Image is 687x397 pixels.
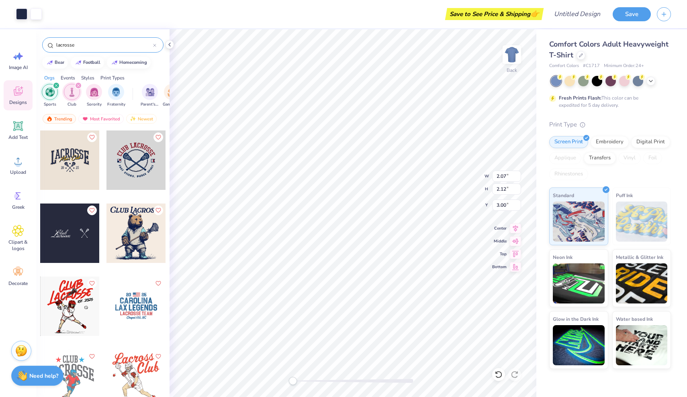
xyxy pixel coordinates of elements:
span: Minimum Order: 24 + [604,63,644,69]
span: Middle [492,238,507,244]
strong: Need help? [29,372,58,380]
div: Styles [81,74,94,81]
button: Like [153,206,163,215]
span: Parent's Weekend [141,102,159,108]
button: Save [613,7,651,21]
img: trend_line.gif [75,60,82,65]
span: Fraternity [107,102,125,108]
span: Water based Ink [616,315,653,323]
span: Club [67,102,76,108]
div: Most Favorited [78,114,124,124]
img: trending.gif [46,116,53,122]
span: Greek [12,204,25,210]
img: most_fav.gif [82,116,88,122]
img: Club Image [67,88,76,97]
div: Accessibility label [289,377,297,385]
span: Neon Ink [553,253,572,261]
span: Top [492,251,507,257]
span: Standard [553,191,574,200]
input: Untitled Design [548,6,607,22]
img: Parent's Weekend Image [145,88,155,97]
span: Center [492,225,507,232]
img: Neon Ink [553,263,605,303]
div: Transfers [584,152,616,164]
div: Foil [643,152,662,164]
button: filter button [163,84,181,108]
img: Sorority Image [90,88,99,97]
span: # C1717 [583,63,600,69]
span: Sports [44,102,56,108]
img: Metallic & Glitter Ink [616,263,668,303]
span: Bottom [492,264,507,270]
div: homecoming [119,60,147,65]
button: filter button [141,84,159,108]
div: Vinyl [618,152,641,164]
span: Comfort Colors Adult Heavyweight T-Shirt [549,39,669,60]
div: Rhinestones [549,168,588,180]
span: Glow in the Dark Ink [553,315,599,323]
span: 👉 [530,9,539,18]
img: Glow in the Dark Ink [553,325,605,365]
img: Puff Ink [616,202,668,242]
img: Standard [553,202,605,242]
div: filter for Club [64,84,80,108]
div: filter for Parent's Weekend [141,84,159,108]
div: filter for Fraternity [107,84,125,108]
div: Applique [549,152,581,164]
div: bear [55,60,64,65]
button: homecoming [107,57,151,69]
div: Screen Print [549,136,588,148]
div: Newest [126,114,157,124]
img: Fraternity Image [112,88,121,97]
div: football [83,60,100,65]
button: filter button [86,84,102,108]
div: filter for Sports [42,84,58,108]
div: Save to See Price & Shipping [447,8,542,20]
img: trend_line.gif [47,60,53,65]
button: filter button [42,84,58,108]
div: Digital Print [631,136,670,148]
span: Game Day [163,102,181,108]
span: Add Text [8,134,28,140]
div: filter for Game Day [163,84,181,108]
div: Print Types [100,74,125,81]
button: bear [42,57,68,69]
button: filter button [64,84,80,108]
img: Water based Ink [616,325,668,365]
div: Back [507,67,517,74]
span: Designs [9,99,27,106]
div: Events [61,74,75,81]
img: newest.gif [130,116,136,122]
button: Like [87,279,97,288]
button: Like [153,279,163,288]
img: Game Day Image [168,88,177,97]
button: filter button [107,84,125,108]
div: Embroidery [591,136,629,148]
button: Like [87,206,97,215]
button: Like [87,352,97,361]
div: Trending [43,114,76,124]
button: football [71,57,104,69]
button: Like [87,132,97,142]
div: This color can be expedited for 5 day delivery. [559,94,658,109]
span: Upload [10,169,26,175]
span: Clipart & logos [5,239,31,252]
div: Orgs [44,74,55,81]
span: Decorate [8,280,28,287]
img: Back [504,47,520,63]
strong: Fresh Prints Flash: [559,95,601,101]
span: Puff Ink [616,191,633,200]
input: Try "Alpha" [55,41,153,49]
div: Print Type [549,120,671,129]
span: Comfort Colors [549,63,579,69]
span: Image AI [9,64,28,71]
span: Sorority [87,102,102,108]
img: Sports Image [45,88,55,97]
span: Metallic & Glitter Ink [616,253,663,261]
button: Like [153,352,163,361]
button: Like [153,132,163,142]
div: filter for Sorority [86,84,102,108]
img: trend_line.gif [111,60,118,65]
